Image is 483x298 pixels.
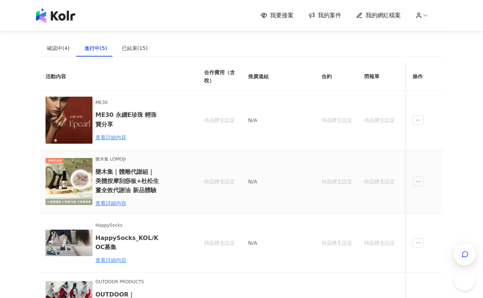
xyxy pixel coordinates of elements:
div: 查看詳細內容 [95,256,160,264]
span: 我的網紅檔案 [366,11,401,19]
span: ellipsis [413,115,424,125]
div: 待品牌主設定 [364,239,395,247]
span: ellipsis [413,177,424,186]
img: 體雕代謝組｜刮刮！美體按摩刮痧板+杜松生薑全效代謝按摩油50ml [46,158,92,205]
h6: ME30 永續E珍珠 輕珠寶分享 [95,110,160,129]
a: 我的案件 [308,11,341,19]
th: 推廣連結 [242,62,316,91]
a: 我的網紅檔案 [356,11,401,19]
th: 其他附件 [401,62,433,91]
span: HappySocks [95,222,160,229]
div: 待品牌主設定 [204,116,236,124]
img: logo [36,8,75,23]
th: 勞報單 [358,62,401,91]
div: 待品牌主設定 [322,177,352,186]
th: 活動內容 [40,62,186,91]
div: 待品牌主設定 [322,239,352,247]
iframe: Help Scout Beacon - Open [454,269,476,291]
div: 查看詳細內容 [95,199,160,207]
h6: HappySocks_KOL/KOC募集 [95,233,160,252]
div: 進行中(5) [84,44,107,52]
div: 待品牌主設定 [204,177,236,186]
div: 待品牌主設定 [204,239,236,247]
span: ME30 [95,99,160,106]
div: 待品牌主設定 [364,116,395,124]
h6: 樂木集｜體雕代謝組｜美體按摩刮痧板+杜松生薑全效代謝油 新品體驗 [95,167,160,195]
span: 我要接案 [270,11,294,19]
th: 合作費用（含稅） [198,62,242,91]
div: 查看詳細內容 [95,133,160,141]
img: HappySocks [46,219,92,266]
span: OUTDOOR PRODUCTS [95,279,160,286]
th: 操作 [407,62,443,91]
p: N/A [248,177,310,186]
div: 待品牌主設定 [364,177,395,186]
div: 待品牌主設定 [322,116,352,124]
p: N/A [248,116,310,124]
span: ellipsis [413,238,424,248]
img: ME30 永續E珍珠 系列輕珠寶 [46,97,92,144]
th: 合約 [316,62,358,91]
span: 樂木集 LOMOJI [95,156,160,163]
div: 確認中(4) [47,44,70,52]
div: 已結束(15) [122,44,148,52]
a: 我要接案 [261,11,294,19]
span: 我的案件 [318,11,341,19]
p: N/A [248,239,310,247]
